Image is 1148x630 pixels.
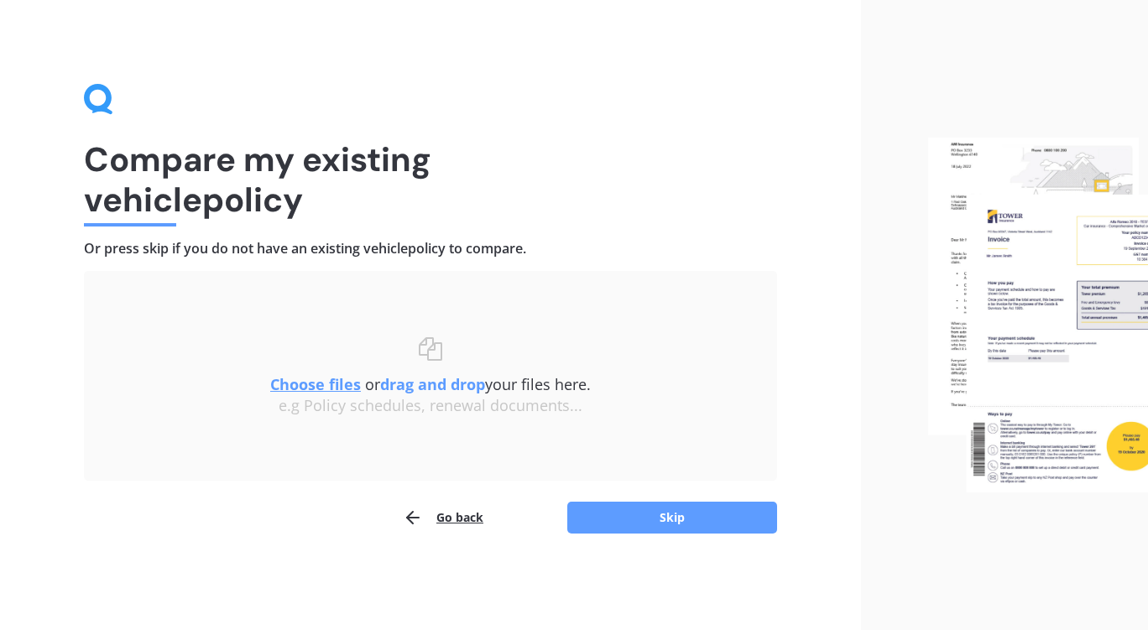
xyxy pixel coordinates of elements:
div: e.g Policy schedules, renewal documents... [117,397,744,415]
img: files.webp [928,138,1148,492]
button: Go back [403,501,483,534]
u: Choose files [270,374,361,394]
button: Skip [567,502,777,534]
h1: Compare my existing vehicle policy [84,139,777,220]
h4: Or press skip if you do not have an existing vehicle policy to compare. [84,240,777,258]
b: drag and drop [380,374,485,394]
span: or your files here. [270,374,591,394]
